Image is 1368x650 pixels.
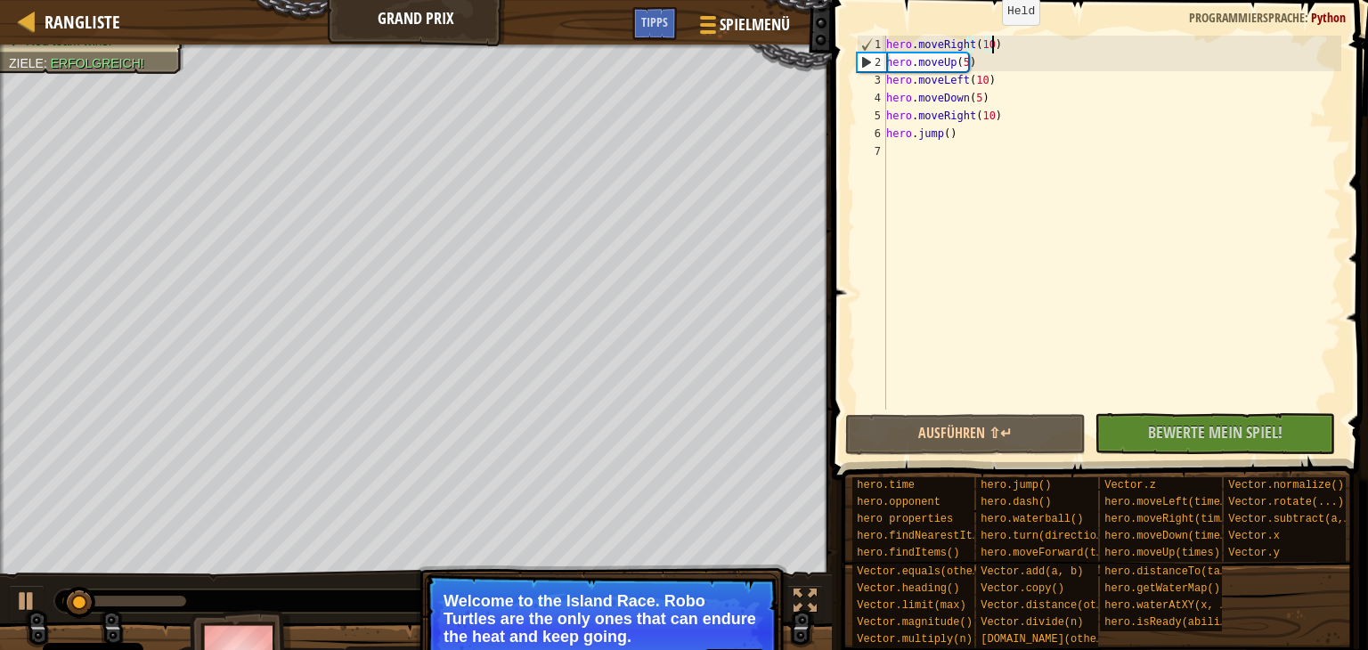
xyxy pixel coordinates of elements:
span: Vector.normalize() [1228,479,1344,492]
span: Programmiersprache [1189,9,1305,26]
span: Vector.add(a, b) [981,565,1083,578]
span: hero.findItems() [857,547,959,559]
span: hero.distanceTo(target) [1104,565,1252,578]
span: hero.getWaterMap() [1104,582,1220,595]
span: hero.moveForward(times) [981,547,1128,559]
button: Bewerte mein Spiel! [1095,413,1335,454]
span: Rangliste [45,10,120,34]
div: 2 [858,53,886,71]
span: Vector.y [1228,547,1280,559]
span: hero.isReady(ability) [1104,616,1239,629]
span: hero.turn(direction) [981,530,1109,542]
span: Tipps [641,13,668,30]
button: Ausführen ⇧↵ [845,414,1086,455]
span: hero.findNearestItem() [857,530,997,542]
span: Bewerte mein Spiel! [1148,421,1282,443]
div: 1 [858,36,886,53]
span: Vector.divide(n) [981,616,1083,629]
button: Fullscreen umschalten [787,585,823,622]
span: : [1305,9,1311,26]
span: Vector.rotate(...) [1228,496,1344,508]
span: Vector.multiply(n) [857,633,973,646]
button: Spielmenü [686,7,801,49]
span: Vector.x [1228,530,1280,542]
a: Rangliste [36,10,120,34]
span: Vector.copy() [981,582,1064,595]
span: hero.moveDown(times) [1104,530,1233,542]
span: Ziele [9,56,44,70]
span: hero.jump() [981,479,1051,492]
span: hero.moveRight(times) [1104,513,1239,525]
div: 6 [857,125,886,142]
div: 5 [857,107,886,125]
span: hero.waterball() [981,513,1083,525]
p: Welcome to the Island Race. Robo Turtles are the only ones that can endure the heat and keep going. [444,592,760,646]
div: 4 [857,89,886,107]
span: hero.time [857,479,915,492]
span: hero properties [857,513,953,525]
span: Erfolgreich! [51,56,144,70]
span: Vector.subtract(a, b) [1228,513,1363,525]
button: Ctrl + P: Play [9,585,45,622]
span: hero.moveUp(times) [1104,547,1220,559]
span: Spielmenü [720,13,790,37]
div: 3 [857,71,886,89]
code: Held [1007,4,1035,18]
span: hero.waterAtXY(x, y) [1104,599,1233,612]
span: hero.moveLeft(times) [1104,496,1233,508]
span: Vector.magnitude() [857,616,973,629]
span: [DOMAIN_NAME](other) [981,633,1109,646]
span: Vector.distance(other) [981,599,1121,612]
span: Vector.limit(max) [857,599,965,612]
span: Python [1311,9,1346,26]
span: : [44,56,51,70]
span: Vector.heading() [857,582,959,595]
span: Vector.equals(other) [857,565,985,578]
span: Vector.z [1104,479,1156,492]
div: 7 [857,142,886,160]
span: hero.dash() [981,496,1051,508]
span: hero.opponent [857,496,940,508]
